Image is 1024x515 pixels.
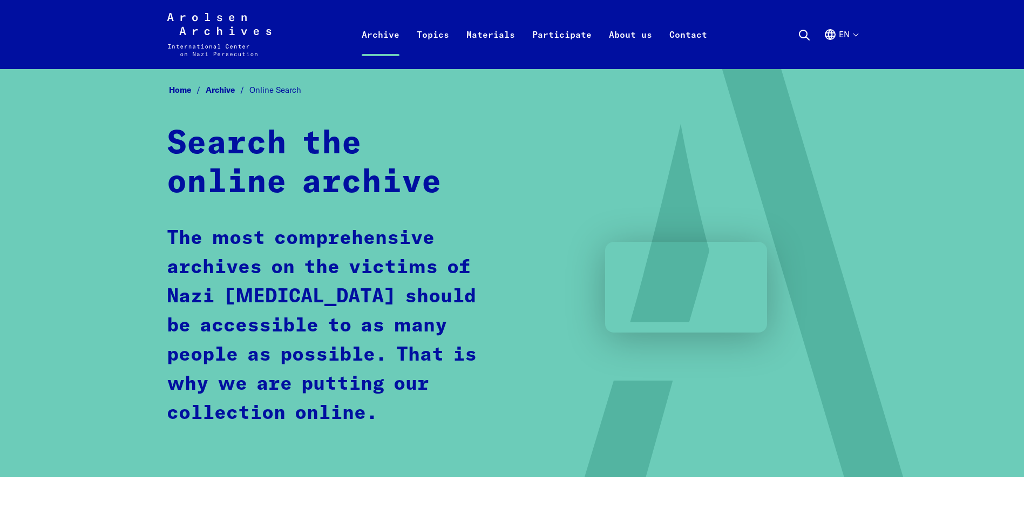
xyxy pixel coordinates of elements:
[206,85,249,95] a: Archive
[353,26,408,69] a: Archive
[600,26,661,69] a: About us
[524,26,600,69] a: Participate
[249,85,301,95] span: Online Search
[353,13,716,56] nav: Primary
[408,26,458,69] a: Topics
[458,26,524,69] a: Materials
[167,128,442,199] strong: Search the online archive
[824,28,858,67] button: English, language selection
[167,224,493,428] p: The most comprehensive archives on the victims of Nazi [MEDICAL_DATA] should be accessible to as ...
[167,82,858,99] nav: Breadcrumb
[661,26,716,69] a: Contact
[169,85,206,95] a: Home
